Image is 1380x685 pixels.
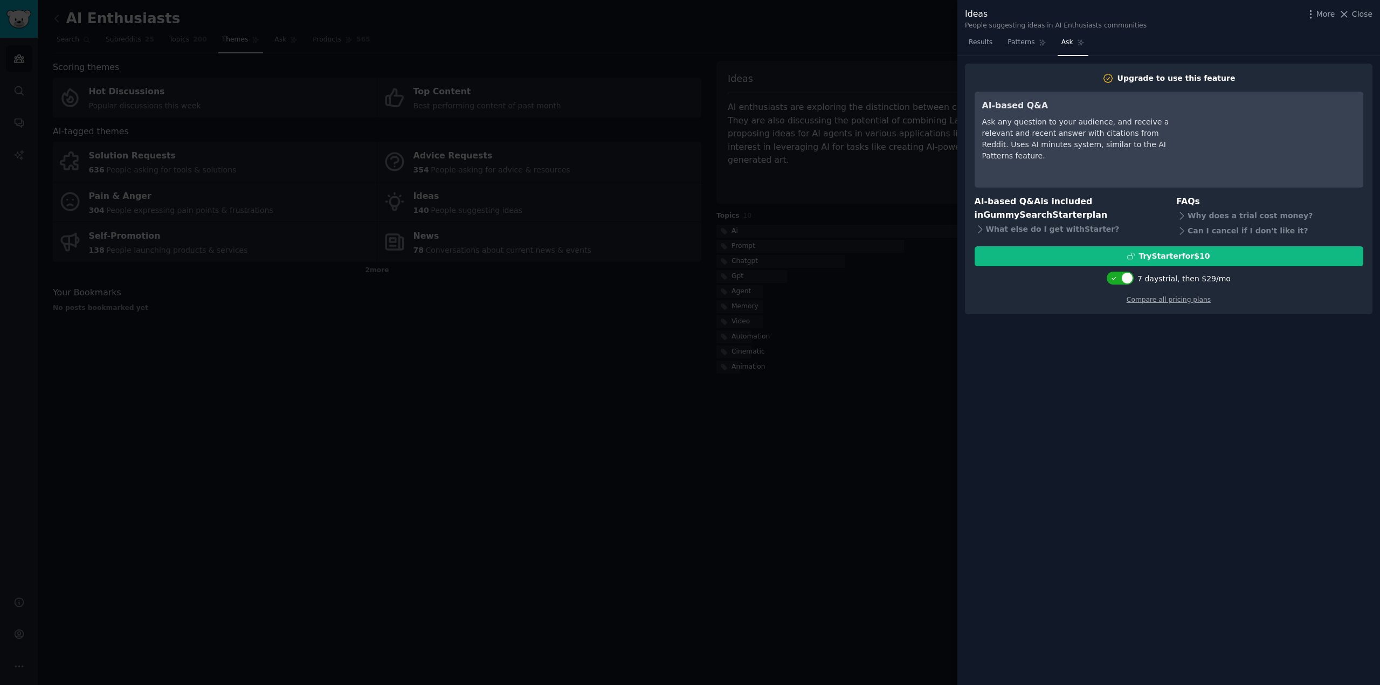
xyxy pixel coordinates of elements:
[1138,251,1210,262] div: Try Starter for $10
[982,116,1179,162] div: Ask any question to your audience, and receive a relevant and recent answer with citations from R...
[965,21,1147,31] div: People suggesting ideas in AI Enthusiasts communities
[975,195,1162,222] h3: AI-based Q&A is included in plan
[1176,209,1363,224] div: Why does a trial cost money?
[969,38,992,47] span: Results
[1338,9,1372,20] button: Close
[1117,73,1236,84] div: Upgrade to use this feature
[1305,9,1335,20] button: More
[1127,296,1211,303] a: Compare all pricing plans
[965,34,996,56] a: Results
[975,246,1363,266] button: TryStarterfor$10
[1058,34,1088,56] a: Ask
[975,222,1162,237] div: What else do I get with Starter ?
[982,99,1179,113] h3: AI-based Q&A
[1316,9,1335,20] span: More
[1061,38,1073,47] span: Ask
[1008,38,1034,47] span: Patterns
[1176,224,1363,239] div: Can I cancel if I don't like it?
[1176,195,1363,209] h3: FAQs
[983,210,1086,220] span: GummySearch Starter
[1352,9,1372,20] span: Close
[965,8,1147,21] div: Ideas
[1004,34,1050,56] a: Patterns
[1137,273,1231,285] div: 7 days trial, then $ 29 /mo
